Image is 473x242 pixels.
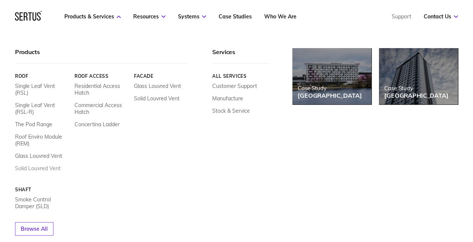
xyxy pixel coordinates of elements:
a: Facade [134,73,188,79]
a: Roof Access [75,73,128,79]
div: Case Study [298,85,362,92]
a: Who We Are [264,13,297,20]
a: Commercial Access Hatch [75,102,128,115]
a: Resources [133,13,166,20]
a: Support [392,13,411,20]
a: Solid Louvred Vent [134,95,179,102]
a: Solid Louvred Vent [15,165,61,172]
a: Single Leaf Vent (RSL-R) [15,102,69,115]
a: Glass Louvred Vent [134,83,181,89]
a: Case Study[GEOGRAPHIC_DATA] [292,48,371,104]
a: Manufacture [212,95,243,102]
div: Services [212,48,270,64]
a: Shaft [15,187,69,192]
a: Case Study[GEOGRAPHIC_DATA] [379,48,458,104]
a: Contact Us [424,13,458,20]
div: Products [15,48,188,64]
div: [GEOGRAPHIC_DATA] [384,92,448,99]
a: Customer Support [212,83,257,89]
div: [GEOGRAPHIC_DATA] [298,92,362,99]
div: Case Study [384,85,448,92]
a: Case Studies [219,13,252,20]
a: Stock & Service [212,107,250,114]
a: Roof Enviro Module (REM) [15,133,69,147]
a: All services [212,73,270,79]
a: The Pod Range [15,121,52,128]
a: Concertina Ladder [75,121,120,128]
a: Glass Louvred Vent [15,153,62,159]
a: Single Leaf Vent (RSL) [15,83,69,96]
a: Browse All [15,222,53,236]
a: Roof [15,73,69,79]
a: Products & Services [64,13,121,20]
a: Residential Access Hatch [75,83,128,96]
a: Smoke Control Damper (SLD) [15,196,69,210]
a: Systems [178,13,206,20]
